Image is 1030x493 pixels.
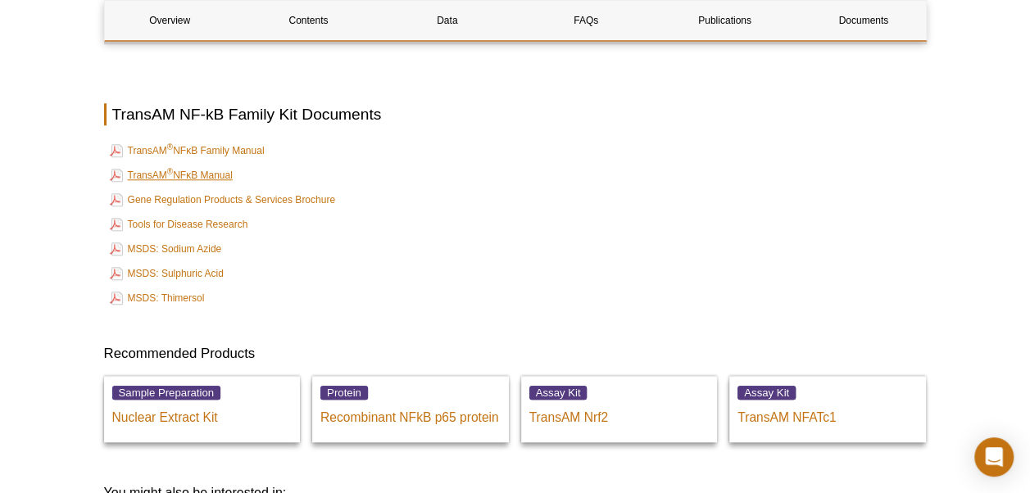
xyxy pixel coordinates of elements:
a: TransAM®NFκB Family Manual [110,141,265,161]
a: Assay Kit TransAM NFATc1 [729,376,926,442]
a: Gene Regulation Products & Services Brochure [110,190,335,210]
a: MSDS: Sulphuric Acid [110,264,224,283]
p: Recombinant NFkB p65 protein [320,401,501,426]
a: TransAM®NFκB Manual [110,165,233,185]
span: Assay Kit [737,386,796,400]
a: Publications [660,1,790,40]
a: Protein Recombinant NFkB p65 protein [312,376,509,442]
a: Assay Kit TransAM Nrf2 [521,376,718,442]
h2: TransAM NF-kB Family Kit Documents [104,103,927,125]
a: FAQs [520,1,651,40]
span: Sample Preparation [112,386,221,400]
p: TransAM NFATc1 [737,401,918,426]
p: Nuclear Extract Kit [112,401,293,426]
span: Protein [320,386,368,400]
sup: ® [167,167,173,176]
a: Documents [798,1,928,40]
a: Overview [105,1,235,40]
a: Contents [243,1,374,40]
span: Assay Kit [529,386,588,400]
a: Data [382,1,512,40]
div: Open Intercom Messenger [974,437,1014,477]
a: Tools for Disease Research [110,215,248,234]
a: MSDS: Thimersol [110,288,205,308]
h3: Recommended Products [104,344,927,364]
p: TransAM Nrf2 [529,401,710,426]
sup: ® [167,142,173,152]
a: MSDS: Sodium Azide [110,239,222,259]
a: Sample Preparation Nuclear Extract Kit [104,376,301,442]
